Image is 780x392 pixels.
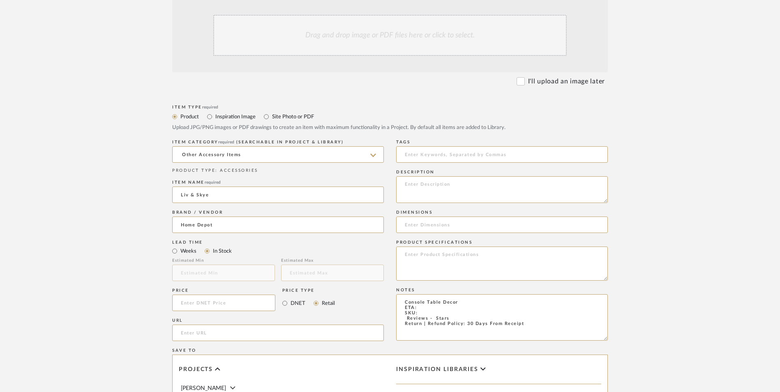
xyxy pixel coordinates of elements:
div: Brand / Vendor [172,210,384,215]
div: Lead Time [172,240,384,245]
input: Unknown [172,217,384,233]
input: Enter DNET Price [172,295,275,311]
div: Dimensions [396,210,608,215]
span: required [218,140,234,144]
mat-radio-group: Select price type [282,295,335,311]
div: Description [396,170,608,175]
span: : ACCESSORIES [215,168,258,173]
div: Item Type [172,105,608,110]
input: Enter Name [172,187,384,203]
label: Site Photo or PDF [271,112,314,121]
div: ITEM CATEGORY [172,140,384,145]
span: Inspiration libraries [396,366,478,373]
div: PRODUCT TYPE [172,168,384,174]
div: URL [172,318,384,323]
div: Save To [172,348,608,353]
label: Retail [321,299,335,308]
div: Estimated Min [172,258,275,263]
span: [PERSON_NAME] [181,385,226,391]
label: Weeks [180,247,196,256]
div: Price Type [282,288,335,293]
label: DNET [290,299,305,308]
label: Product [180,112,199,121]
label: Inspiration Image [215,112,256,121]
input: Estimated Min [172,265,275,281]
input: Enter Keywords, Separated by Commas [396,146,608,163]
label: I'll upload an image later [528,76,605,86]
label: In Stock [212,247,232,256]
input: Enter URL [172,325,384,341]
input: Type a category to search and select [172,146,384,163]
input: Estimated Max [281,265,384,281]
span: Projects [179,366,213,373]
div: Product Specifications [396,240,608,245]
div: Price [172,288,275,293]
div: Item name [172,180,384,185]
div: Upload JPG/PNG images or PDF drawings to create an item with maximum functionality in a Project. ... [172,124,608,132]
span: required [205,180,221,184]
mat-radio-group: Select item type [172,246,384,256]
span: (Searchable in Project & Library) [236,140,344,144]
div: Estimated Max [281,258,384,263]
div: Tags [396,140,608,145]
span: required [202,105,218,109]
input: Enter Dimensions [396,217,608,233]
mat-radio-group: Select item type [172,111,608,122]
div: Notes [396,288,608,293]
